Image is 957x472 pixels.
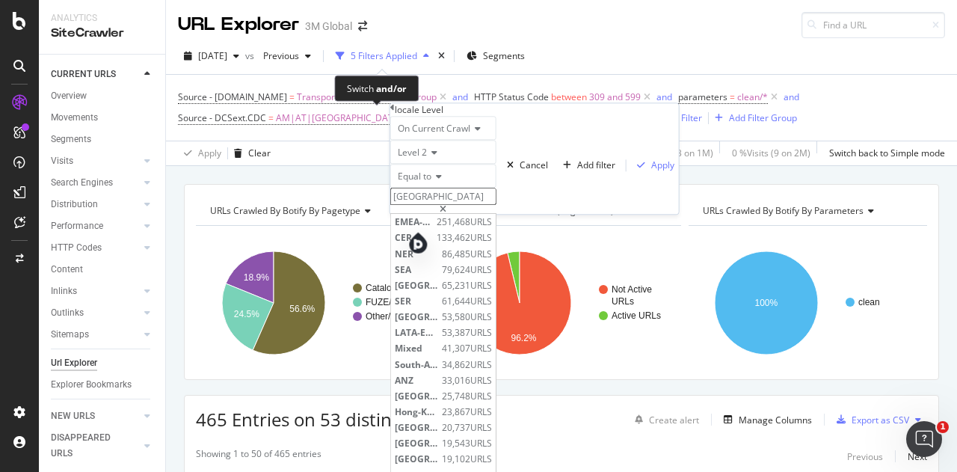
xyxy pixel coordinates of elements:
[823,141,945,165] button: Switch back to Simple mode
[395,405,438,418] span: Hong-Kong
[442,438,492,450] span: 19,543 URLS
[395,343,438,355] span: Mixed
[395,248,438,260] span: NER
[51,25,153,42] div: SiteCrawler
[511,333,537,343] text: 96.2%
[612,284,652,295] text: Not Active
[395,232,433,245] span: CER
[178,111,266,124] span: Source - DCSext.CDC
[395,358,438,371] span: South-Am
[398,146,427,159] span: Level 2
[649,414,699,426] div: Create alert
[442,327,492,340] span: 53,387 URLS
[178,44,245,68] button: [DATE]
[51,262,83,278] div: Content
[248,147,271,159] div: Clear
[801,12,945,38] input: Find a URL
[366,311,394,322] text: Other/*
[198,147,221,159] div: Apply
[257,49,299,62] span: Previous
[347,82,406,95] div: Switch
[178,91,287,103] span: Source - [DOMAIN_NAME]
[51,262,155,278] a: Content
[51,153,73,169] div: Visits
[398,122,470,135] span: On Current Crawl
[228,141,271,165] button: Clear
[358,21,367,31] div: arrow-right-arrow-left
[51,67,116,82] div: CURRENT URLS
[51,218,103,234] div: Performance
[51,305,140,321] a: Outlinks
[178,12,299,37] div: URL Explorer
[937,421,949,433] span: 1
[395,453,438,466] span: [GEOGRAPHIC_DATA]
[847,450,883,463] div: Previous
[196,407,455,432] span: 465 Entries on 53 distinct URLs
[627,158,679,172] button: Apply
[395,327,438,340] span: LATA-Emerg
[847,447,883,465] button: Previous
[51,327,89,343] div: Sitemaps
[703,204,864,217] span: URLs Crawled By Botify By parameters
[831,408,909,432] button: Export as CSV
[442,343,492,355] span: 41,307 URLS
[395,295,438,307] span: SER
[398,170,431,183] span: Equal to
[395,390,438,402] span: [GEOGRAPHIC_DATA]-Region
[483,49,525,62] span: Segments
[366,283,413,293] text: Catalogue/*
[906,421,942,457] iframe: Intercom live chat
[51,110,155,126] a: Movements
[474,91,549,103] span: HTTP Status Code
[442,405,492,418] span: 23,867 URLS
[51,305,84,321] div: Outlinks
[737,87,768,108] span: clean/*
[51,355,97,371] div: Url Explorer
[51,240,140,256] a: HTTP Codes
[51,240,102,256] div: HTTP Codes
[51,12,153,25] div: Analytics
[784,91,799,103] div: and
[51,197,140,212] a: Distribution
[732,147,810,159] div: 0 % Visits ( 9 on 2M )
[244,272,269,283] text: 18.9%
[51,67,140,82] a: CURRENT URLS
[656,91,672,103] div: and
[435,49,448,64] div: times
[395,374,438,387] span: ANZ
[442,310,492,323] span: 53,580 URLS
[351,49,417,62] div: 5 Filters Applied
[51,283,77,299] div: Inlinks
[442,421,492,434] span: 20,737 URLS
[729,111,797,124] div: Add Filter Group
[442,358,492,371] span: 34,862 URLS
[395,310,438,323] span: [GEOGRAPHIC_DATA]
[612,310,661,321] text: Active URLs
[51,153,140,169] a: Visits
[366,297,396,307] text: FUZE/*
[51,408,140,424] a: NEW URLS
[442,295,492,307] span: 61,644 URLS
[276,108,436,129] span: AM|AT|[GEOGRAPHIC_DATA]|DA|KT
[51,88,87,104] div: Overview
[629,408,699,432] button: Create alert
[51,88,155,104] a: Overview
[196,238,431,368] div: A chart.
[245,49,257,62] span: vs
[689,238,923,368] svg: A chart.
[456,204,614,217] span: Active / Not Active URLs (organic - all)
[51,218,140,234] a: Performance
[784,90,799,104] button: and
[376,82,406,95] div: and/or
[297,87,437,108] span: Transport & Electronic Bus Group
[442,374,492,387] span: 33,016 URLS
[662,111,702,124] div: Add Filter
[551,91,587,103] span: between
[709,109,797,127] button: Add Filter Group
[305,19,352,34] div: 3M Global
[178,141,221,165] button: Apply
[51,430,126,462] div: DISAPPEARED URLS
[51,377,132,393] div: Explorer Bookmarks
[395,263,438,276] span: SEA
